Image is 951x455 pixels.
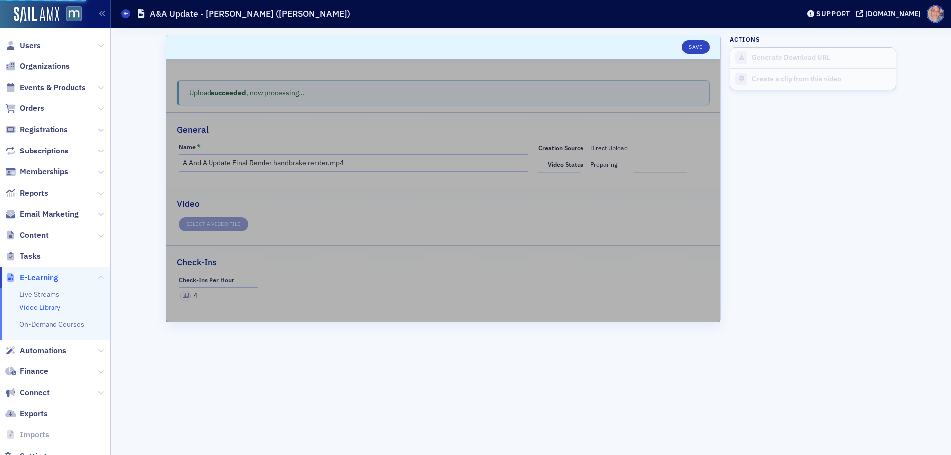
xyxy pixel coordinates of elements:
span: Tasks [20,251,41,262]
span: E-Learning [20,272,58,283]
span: Email Marketing [20,209,79,220]
div: [DOMAIN_NAME] [865,9,921,18]
img: SailAMX [14,7,59,23]
h4: Actions [730,35,760,44]
span: Events & Products [20,82,86,93]
a: Tasks [5,251,41,262]
a: Automations [5,345,66,356]
button: [DOMAIN_NAME] [856,10,924,17]
span: Automations [20,345,66,356]
span: Users [20,40,41,51]
a: Users [5,40,41,51]
span: Orders [20,103,44,114]
span: Connect [20,387,50,398]
a: Exports [5,408,48,419]
span: Reports [20,188,48,199]
a: Video Library [19,303,60,312]
span: Profile [927,5,944,23]
span: Memberships [20,166,68,177]
span: Subscriptions [20,146,69,156]
div: Create a clip from this video [752,75,891,84]
div: Generate Download URL [752,53,891,62]
a: Memberships [5,166,68,177]
span: Exports [20,408,48,419]
span: Finance [20,366,48,377]
a: Organizations [5,61,70,72]
a: Connect [5,387,50,398]
div: Support [816,9,850,18]
span: Imports [20,429,49,440]
h1: A&A Update - [PERSON_NAME] ([PERSON_NAME]) [150,8,350,20]
button: Save [682,40,710,54]
a: Reports [5,188,48,199]
a: Live Streams [19,290,59,299]
a: Finance [5,366,48,377]
a: Email Marketing [5,209,79,220]
a: Orders [5,103,44,114]
a: E-Learning [5,272,58,283]
a: View Homepage [59,6,82,23]
span: Organizations [20,61,70,72]
a: Content [5,230,49,241]
img: SailAMX [66,6,82,22]
a: Events & Products [5,82,86,93]
a: Imports [5,429,49,440]
span: Registrations [20,124,68,135]
span: Content [20,230,49,241]
a: Subscriptions [5,146,69,156]
a: On-Demand Courses [19,320,84,329]
a: Registrations [5,124,68,135]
